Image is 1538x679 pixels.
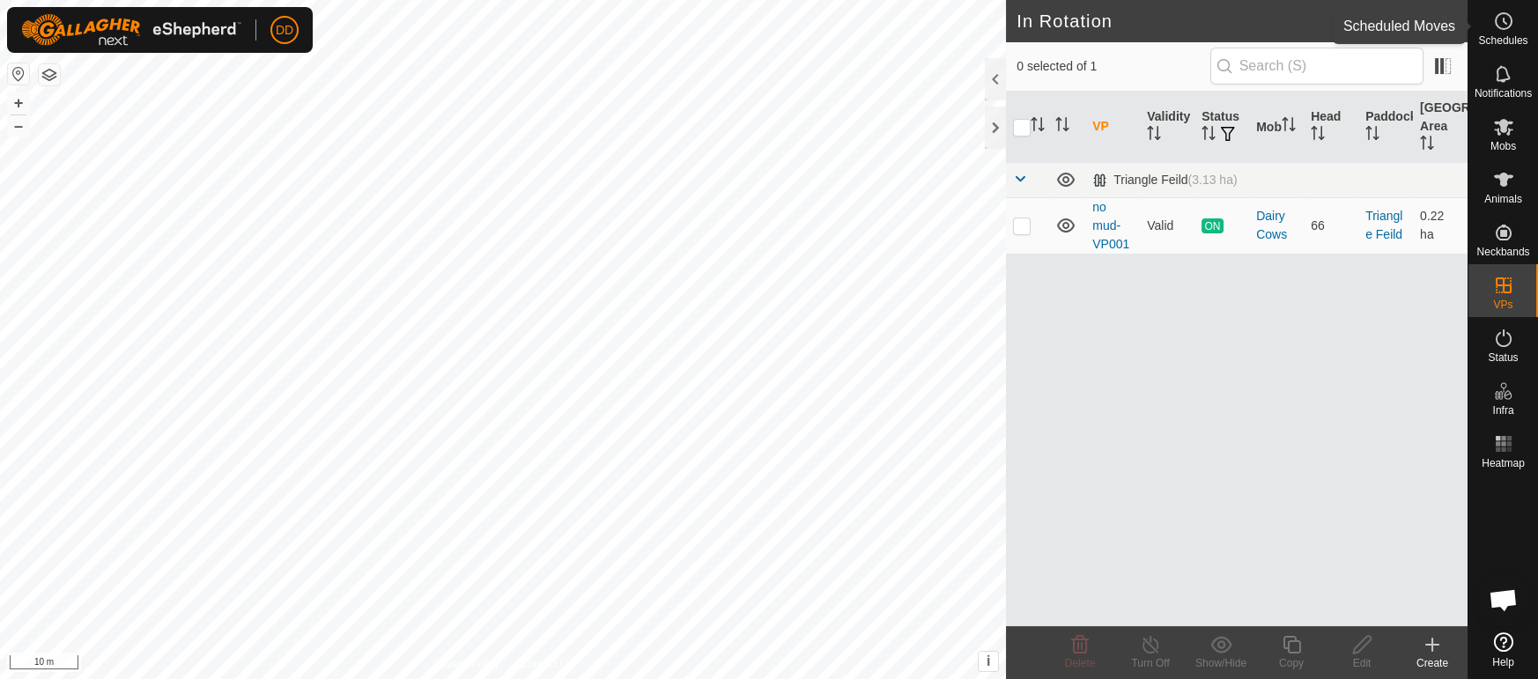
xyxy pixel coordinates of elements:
input: Search (S) [1210,48,1423,85]
span: Mobs [1490,141,1516,151]
a: Triangle Feild [1365,209,1402,241]
th: Paddock [1358,92,1413,163]
p-sorticon: Activate to sort [1147,129,1161,143]
p-sorticon: Activate to sort [1031,120,1045,134]
p-sorticon: Activate to sort [1282,120,1296,134]
div: Show/Hide [1186,655,1256,671]
th: Head [1304,92,1358,163]
span: Help [1492,657,1514,668]
th: Validity [1140,92,1194,163]
td: Valid [1140,197,1194,254]
span: VPs [1493,299,1512,310]
div: Copy [1256,655,1327,671]
td: 0.22 ha [1413,197,1468,254]
button: i [979,652,998,671]
p-sorticon: Activate to sort [1420,138,1434,152]
a: Contact Us [521,656,573,672]
th: VP [1085,92,1140,163]
div: Dairy Cows [1256,207,1297,244]
a: Help [1468,625,1538,675]
span: Infra [1492,405,1513,416]
span: ON [1202,218,1223,233]
p-sorticon: Activate to sort [1311,129,1325,143]
span: (3.13 ha) [1188,173,1238,187]
p-sorticon: Activate to sort [1055,120,1069,134]
button: Reset Map [8,63,29,85]
span: Neckbands [1476,247,1529,257]
span: Heatmap [1482,458,1525,469]
span: 1 [1440,8,1450,34]
img: Gallagher Logo [21,14,241,46]
span: Schedules [1478,35,1527,46]
span: i [987,653,990,668]
button: + [8,92,29,114]
h2: In Rotation [1017,11,1440,32]
span: DD [276,21,293,40]
button: Map Layers [39,64,60,85]
span: Delete [1065,657,1096,669]
span: 0 selected of 1 [1017,57,1209,76]
th: [GEOGRAPHIC_DATA] Area [1413,92,1468,163]
th: Status [1194,92,1249,163]
div: Create [1397,655,1468,671]
a: Privacy Policy [433,656,499,672]
td: 66 [1304,197,1358,254]
span: Status [1488,352,1518,363]
button: – [8,115,29,137]
div: Turn Off [1115,655,1186,671]
div: Open chat [1477,573,1530,626]
th: Mob [1249,92,1304,163]
div: Triangle Feild [1092,173,1237,188]
p-sorticon: Activate to sort [1202,129,1216,143]
span: Notifications [1475,88,1532,99]
p-sorticon: Activate to sort [1365,129,1379,143]
a: no mud-VP001 [1092,200,1129,251]
span: Animals [1484,194,1522,204]
div: Edit [1327,655,1397,671]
